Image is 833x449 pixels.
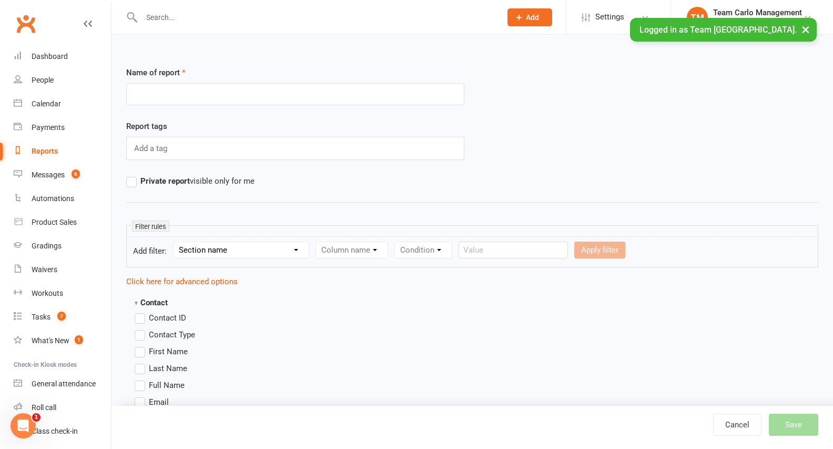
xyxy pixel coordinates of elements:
a: Payments [14,116,111,139]
span: Last Name [149,362,187,373]
small: Filter rules [132,221,169,232]
a: Calendar [14,92,111,116]
div: General attendance [32,380,96,388]
a: Waivers [14,258,111,282]
a: Class kiosk mode [14,420,111,443]
div: What's New [32,336,69,345]
div: People [32,76,54,84]
span: Full Name [149,379,185,390]
span: Add [526,13,539,22]
div: Class check-in [32,427,78,435]
button: × [796,18,815,41]
a: Messages 6 [14,163,111,187]
span: Logged in as Team [GEOGRAPHIC_DATA]. [639,25,797,35]
span: 7 [57,312,66,321]
a: Workouts [14,282,111,305]
div: Dashboard [32,52,68,61]
div: Automations [32,194,74,203]
div: TM [687,7,708,28]
div: Product Sales [32,218,77,226]
span: Email [149,396,169,407]
a: Click here for advanced options [126,277,238,286]
strong: Contact [135,298,168,307]
span: First Name [149,345,188,356]
div: Calendar [32,99,61,108]
input: Search... [138,10,494,25]
a: Tasks 7 [14,305,111,329]
span: Settings [595,5,624,29]
a: Clubworx [13,11,39,37]
div: Tasks [32,313,50,321]
label: Name of report [126,66,186,79]
span: 1 [75,335,83,344]
span: Contact ID [149,312,186,323]
div: Team [GEOGRAPHIC_DATA] [713,17,804,27]
a: General attendance kiosk mode [14,372,111,396]
span: 1 [32,413,40,422]
a: Roll call [14,396,111,420]
a: What's New1 [14,329,111,353]
iframe: Intercom live chat [11,413,36,438]
div: Gradings [32,242,62,250]
form: Add filter: [126,236,818,267]
button: Add [507,8,552,26]
label: Report tags [126,120,167,133]
div: Waivers [32,265,57,274]
a: Dashboard [14,45,111,68]
a: Product Sales [14,211,111,234]
div: Payments [32,123,65,132]
input: Add a tag [133,142,170,155]
div: Reports [32,147,58,155]
strong: Private report [140,176,190,186]
a: Automations [14,187,111,211]
a: Reports [14,139,111,163]
div: Team Carlo Management [713,8,804,17]
a: People [14,68,111,92]
a: Cancel [713,414,761,436]
span: Contact Type [149,328,195,340]
span: 6 [72,169,80,178]
div: Messages [32,171,65,179]
a: Gradings [14,234,111,258]
input: Value [459,242,568,258]
div: Roll call [32,403,56,412]
div: Workouts [32,289,63,297]
span: visible only for me [140,175,255,186]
